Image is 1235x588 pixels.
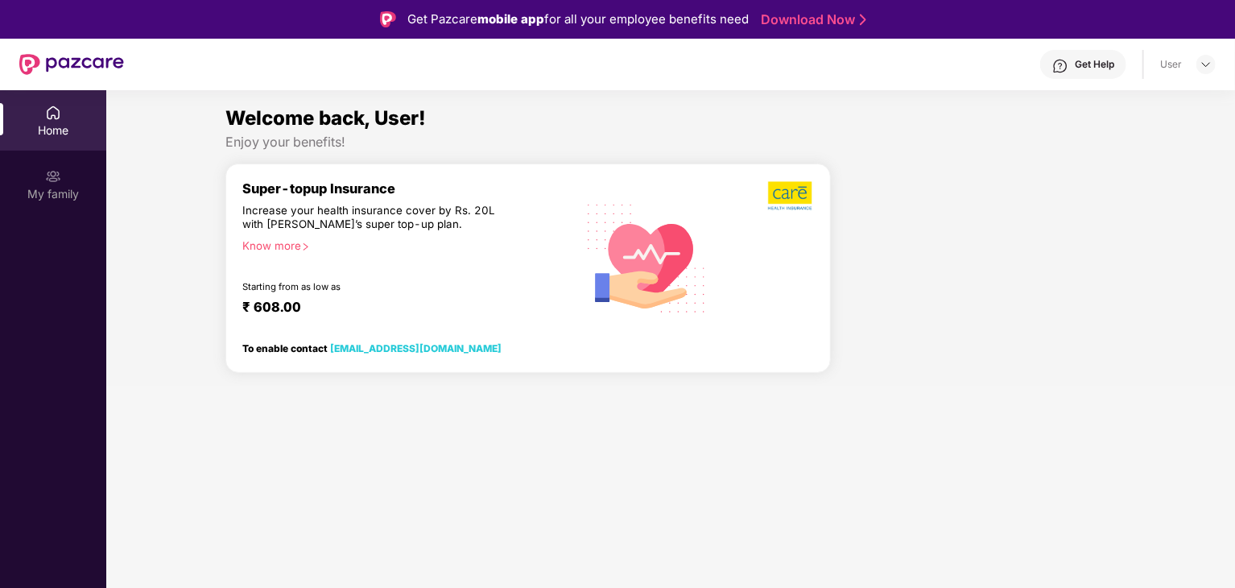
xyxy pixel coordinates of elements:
[380,11,396,27] img: Logo
[301,242,310,251] span: right
[19,54,124,75] img: New Pazcare Logo
[1160,58,1182,71] div: User
[242,180,576,197] div: Super-topup Insurance
[45,105,61,121] img: svg+xml;base64,PHN2ZyBpZD0iSG9tZSIgeG1sbnM9Imh0dHA6Ly93d3cudzMub3JnLzIwMDAvc3ZnIiB3aWR0aD0iMjAiIG...
[242,299,560,318] div: ₹ 608.00
[242,239,566,251] div: Know more
[1052,58,1068,74] img: svg+xml;base64,PHN2ZyBpZD0iSGVscC0zMngzMiIgeG1sbnM9Imh0dHA6Ly93d3cudzMub3JnLzIwMDAvc3ZnIiB3aWR0aD...
[768,180,814,211] img: b5dec4f62d2307b9de63beb79f102df3.png
[477,11,544,27] strong: mobile app
[45,168,61,184] img: svg+xml;base64,PHN2ZyB3aWR0aD0iMjAiIGhlaWdodD0iMjAiIHZpZXdCb3g9IjAgMCAyMCAyMCIgZmlsbD0ibm9uZSIgeG...
[576,184,719,330] img: svg+xml;base64,PHN2ZyB4bWxucz0iaHR0cDovL3d3dy53My5vcmcvMjAwMC9zdmciIHhtbG5zOnhsaW5rPSJodHRwOi8vd3...
[860,11,866,28] img: Stroke
[242,342,502,354] div: To enable contact
[242,281,507,292] div: Starting from as low as
[1075,58,1114,71] div: Get Help
[225,134,1117,151] div: Enjoy your benefits!
[407,10,749,29] div: Get Pazcare for all your employee benefits need
[330,342,502,354] a: [EMAIL_ADDRESS][DOMAIN_NAME]
[761,11,861,28] a: Download Now
[242,204,506,233] div: Increase your health insurance cover by Rs. 20L with [PERSON_NAME]’s super top-up plan.
[1200,58,1212,71] img: svg+xml;base64,PHN2ZyBpZD0iRHJvcGRvd24tMzJ4MzIiIHhtbG5zPSJodHRwOi8vd3d3LnczLm9yZy8yMDAwL3N2ZyIgd2...
[225,106,426,130] span: Welcome back, User!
